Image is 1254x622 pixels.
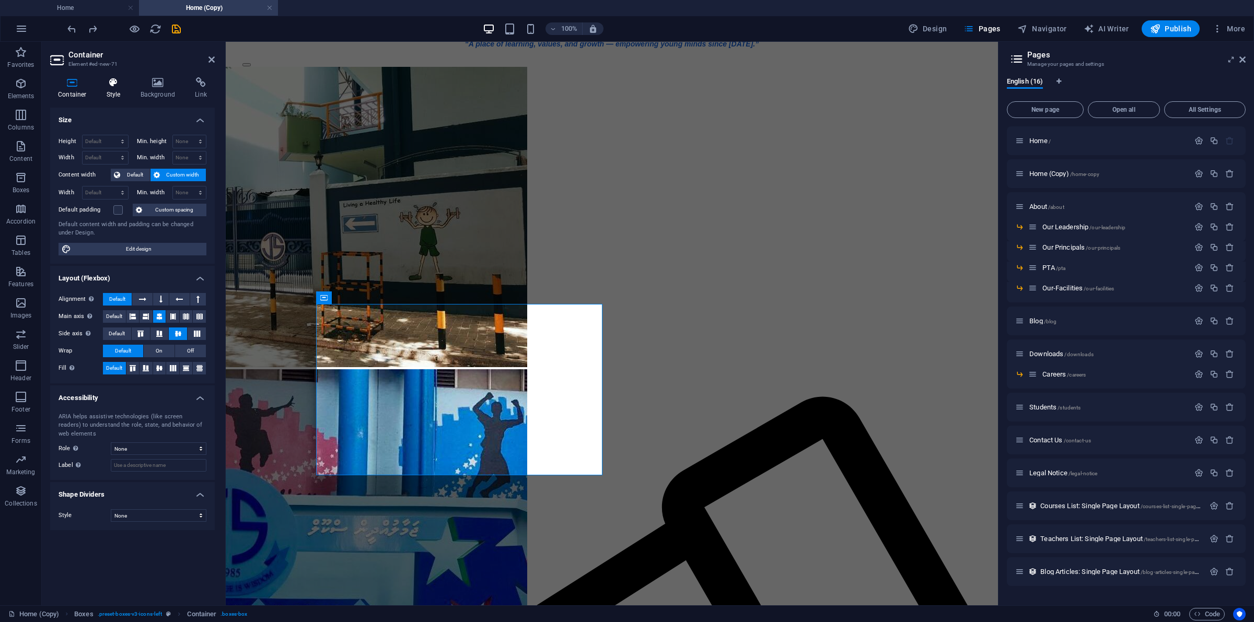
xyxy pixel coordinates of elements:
label: Alignment [59,293,103,306]
i: Reload page [149,23,161,35]
nav: breadcrumb [74,608,247,620]
button: redo [86,22,99,35]
button: Navigator [1013,20,1071,37]
button: 100% [545,22,583,35]
div: ARIA helps assistive technologies (like screen readers) to understand the role, state, and behavi... [59,413,206,439]
span: New page [1012,107,1079,113]
span: /blog-articles-single-page-layout [1141,569,1217,575]
div: Settings [1210,567,1218,576]
button: Off [175,345,206,357]
span: Publish [1150,24,1191,34]
span: Home (Copy) [1029,170,1099,178]
button: On [144,345,175,357]
i: On resize automatically adjust zoom level to fit chosen device. [588,24,598,33]
h3: Element #ed-new-71 [68,60,194,69]
i: This element is a customizable preset [166,611,171,617]
span: Click to open page [1029,350,1094,358]
div: Remove [1225,468,1234,477]
span: /home-copy [1070,171,1099,177]
div: Remove [1225,263,1234,272]
div: Language Tabs [1007,77,1246,97]
span: /pta [1056,265,1066,271]
button: Default [103,327,131,340]
div: Teachers List: Single Page Layout/teachers-list-single-page-layout [1037,535,1204,542]
a: Click to cancel selection. Double-click to open Pages [8,608,59,620]
div: Legal Notice/legal-notice [1026,470,1189,476]
p: Tables [11,249,30,257]
span: /courses-list-single-page-layout [1141,503,1215,509]
div: Settings [1194,436,1203,444]
label: Fill [59,362,103,374]
h6: 100% [561,22,578,35]
i: Redo: Add element (Ctrl+Y, ⌘+Y) [87,23,99,35]
span: /about [1048,204,1064,210]
div: PTA/pta [1039,264,1189,271]
span: /our-facilities [1084,286,1114,291]
button: Default [103,310,126,323]
span: Click to open page [1040,535,1219,543]
span: Style [59,512,72,519]
span: Design [908,24,947,34]
div: Settings [1194,136,1203,145]
div: Settings [1194,202,1203,211]
p: Accordion [6,217,36,226]
span: Code [1194,608,1220,620]
h2: Pages [1027,50,1246,60]
p: Collections [5,499,37,508]
div: Duplicate [1210,284,1218,292]
span: /contact-us [1064,438,1092,443]
button: Usercentrics [1233,608,1246,620]
div: About/about [1026,203,1189,210]
span: /students [1058,405,1081,410]
span: Click to open page [1042,264,1065,272]
label: Width [59,190,82,195]
div: Remove [1225,316,1234,325]
span: Click to open page [1029,203,1064,210]
div: Downloads/downloads [1026,350,1189,357]
div: Settings [1194,370,1203,379]
div: Courses List: Single Page Layout/courses-list-single-page-layout [1037,502,1204,509]
div: Remove [1225,370,1234,379]
div: Students/students [1026,404,1189,410]
button: Click here to leave preview mode and continue editing [128,22,141,35]
button: All Settings [1164,101,1246,118]
span: Open all [1093,107,1155,113]
span: Navigator [1017,24,1067,34]
h6: Session time [1153,608,1181,620]
h4: Size [50,108,215,126]
div: Remove [1225,243,1234,252]
div: Our-Facilities/our-facilities [1039,285,1189,291]
span: Click to open page [1040,502,1215,510]
p: Footer [11,405,30,414]
div: Remove [1225,436,1234,444]
span: Custom spacing [145,204,203,216]
p: Columns [8,123,34,132]
span: All Settings [1169,107,1241,113]
i: Save (Ctrl+S) [170,23,182,35]
div: Remove [1225,169,1234,178]
span: Default [106,310,122,323]
button: Default [103,362,126,374]
div: Duplicate [1210,222,1218,231]
div: Remove [1225,349,1234,358]
span: /our-principals [1086,245,1120,251]
h4: Container [50,77,99,99]
span: English (16) [1007,75,1043,90]
div: Settings [1194,468,1203,477]
label: Side axis [59,327,103,340]
span: Click to open page [1042,284,1114,292]
button: New page [1007,101,1084,118]
div: Home (Copy)/home-copy [1026,170,1189,177]
label: Height [59,138,82,144]
label: Min. width [137,190,172,195]
span: Off [187,345,194,357]
label: Content width [59,169,111,181]
span: AI Writer [1084,24,1129,34]
label: Wrap [59,345,103,357]
div: The startpage cannot be deleted [1225,136,1234,145]
button: Publish [1142,20,1200,37]
span: : [1171,610,1173,618]
div: This layout is used as a template for all items (e.g. a blog post) of this collection. The conten... [1028,534,1037,543]
span: . boxes-box [220,608,247,620]
div: Contact Us/contact-us [1026,437,1189,443]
